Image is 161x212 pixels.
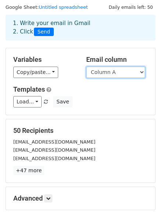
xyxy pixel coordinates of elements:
[86,56,148,64] h5: Email column
[106,3,155,11] span: Daily emails left: 50
[13,56,75,64] h5: Variables
[13,139,95,145] small: [EMAIL_ADDRESS][DOMAIN_NAME]
[53,96,72,107] button: Save
[13,67,58,78] a: Copy/paste...
[13,96,42,107] a: Load...
[13,166,44,175] a: +47 more
[124,177,161,212] div: Widget Obrolan
[34,28,54,36] span: Send
[106,4,155,10] a: Daily emails left: 50
[6,4,88,10] small: Google Sheet:
[7,19,154,36] div: 1. Write your email in Gmail 2. Click
[13,194,148,202] h5: Advanced
[124,177,161,212] iframe: Chat Widget
[13,85,45,93] a: Templates
[13,127,148,135] h5: 50 Recipients
[39,4,88,10] a: Untitled spreadsheet
[13,147,95,153] small: [EMAIL_ADDRESS][DOMAIN_NAME]
[13,156,95,161] small: [EMAIL_ADDRESS][DOMAIN_NAME]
